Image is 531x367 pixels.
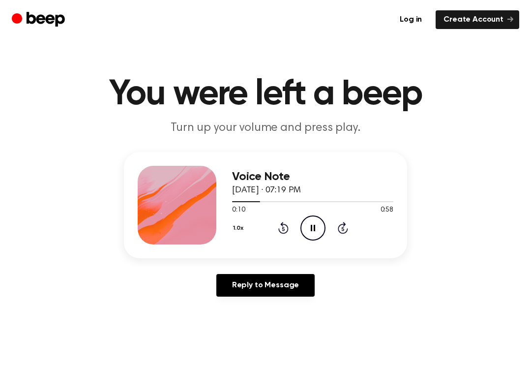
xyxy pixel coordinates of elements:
[381,205,393,215] span: 0:58
[12,10,67,30] a: Beep
[77,120,454,136] p: Turn up your volume and press play.
[392,10,430,29] a: Log in
[232,220,247,237] button: 1.0x
[216,274,315,297] a: Reply to Message
[232,170,393,183] h3: Voice Note
[436,10,519,29] a: Create Account
[232,186,301,195] span: [DATE] · 07:19 PM
[14,77,517,112] h1: You were left a beep
[232,205,245,215] span: 0:10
